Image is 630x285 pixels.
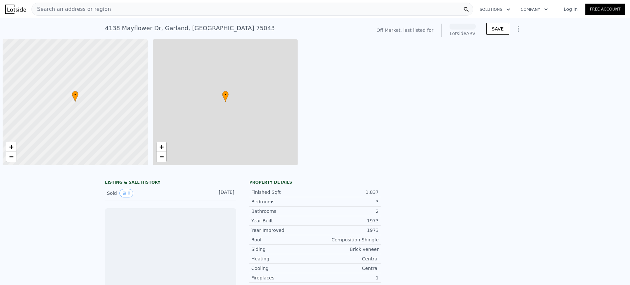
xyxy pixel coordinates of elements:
[249,180,381,185] div: Property details
[251,189,315,195] div: Finished Sqft
[315,246,379,253] div: Brick veneer
[251,198,315,205] div: Bedrooms
[315,227,379,234] div: 1973
[107,189,165,197] div: Sold
[251,265,315,272] div: Cooling
[251,208,315,214] div: Bathrooms
[376,27,433,33] div: Off Market, last listed for
[5,5,26,14] img: Lotside
[315,255,379,262] div: Central
[512,22,525,35] button: Show Options
[157,152,166,162] a: Zoom out
[159,153,163,161] span: −
[251,227,315,234] div: Year Improved
[222,92,229,98] span: •
[515,4,553,15] button: Company
[105,24,275,33] div: 4138 Mayflower Dr , Garland , [GEOGRAPHIC_DATA] 75043
[486,23,509,35] button: SAVE
[251,236,315,243] div: Roof
[585,4,625,15] a: Free Account
[105,180,236,186] div: LISTING & SALE HISTORY
[251,255,315,262] div: Heating
[556,6,585,12] a: Log In
[251,246,315,253] div: Siding
[315,208,379,214] div: 2
[9,143,13,151] span: +
[157,142,166,152] a: Zoom in
[72,91,78,102] div: •
[6,142,16,152] a: Zoom in
[9,153,13,161] span: −
[6,152,16,162] a: Zoom out
[315,189,379,195] div: 1,837
[315,265,379,272] div: Central
[315,275,379,281] div: 1
[251,275,315,281] div: Fireplaces
[474,4,515,15] button: Solutions
[32,5,111,13] span: Search an address or region
[222,91,229,102] div: •
[205,189,234,197] div: [DATE]
[159,143,163,151] span: +
[315,217,379,224] div: 1973
[450,30,476,37] div: Lotside ARV
[315,198,379,205] div: 3
[119,189,133,197] button: View historical data
[251,217,315,224] div: Year Built
[315,236,379,243] div: Composition Shingle
[72,92,78,98] span: •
